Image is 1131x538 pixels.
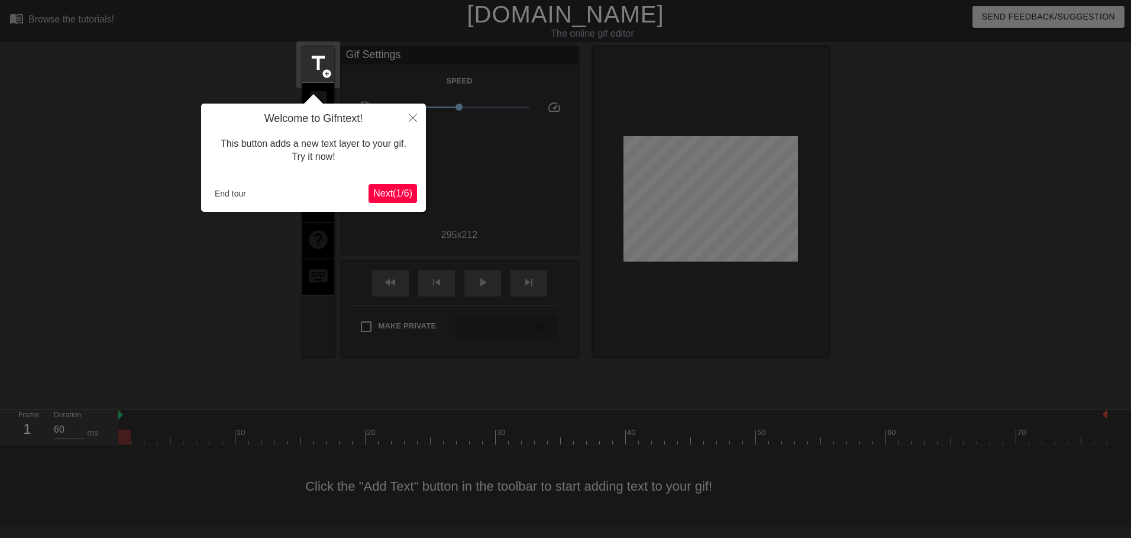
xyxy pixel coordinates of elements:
h4: Welcome to Gifntext! [210,112,417,125]
div: This button adds a new text layer to your gif. Try it now! [210,125,417,176]
button: Close [400,104,426,131]
button: Next [369,184,417,203]
button: End tour [210,185,251,202]
span: Next ( 1 / 6 ) [373,188,412,198]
